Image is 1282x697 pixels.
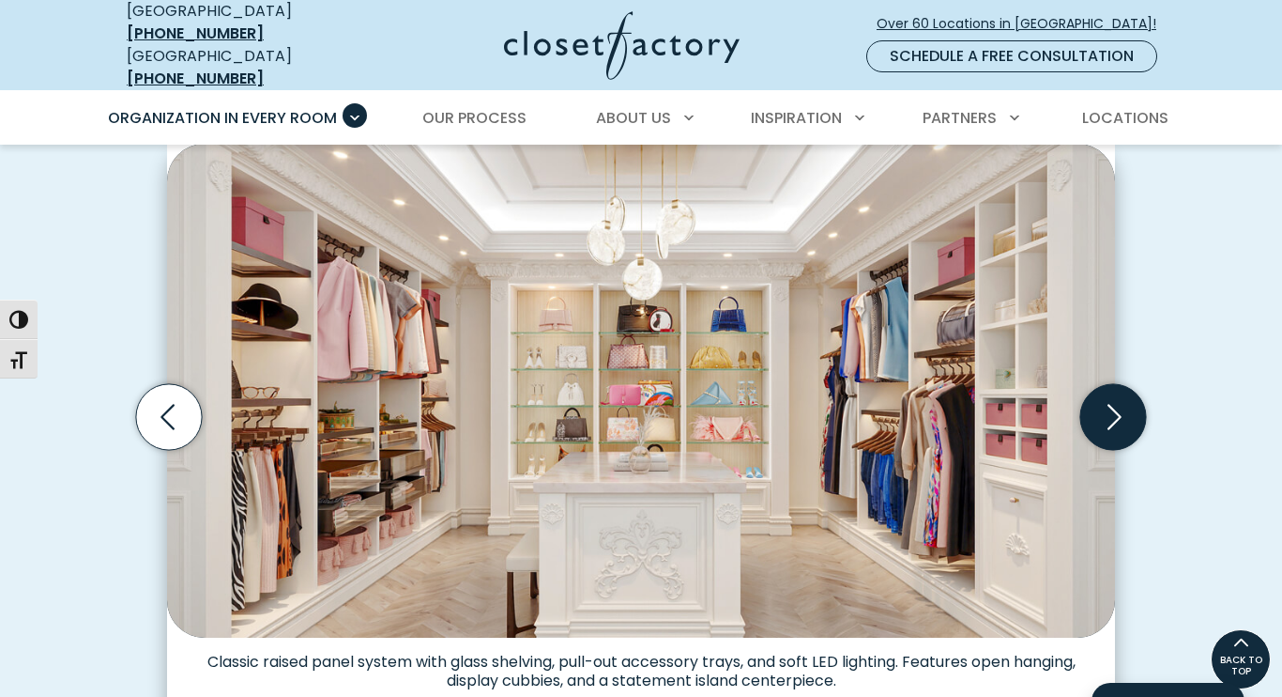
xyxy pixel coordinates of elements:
img: Closet Factory Logo [504,11,740,80]
span: Inspiration [751,107,842,129]
a: Over 60 Locations in [GEOGRAPHIC_DATA]! [876,8,1172,40]
a: [PHONE_NUMBER] [127,68,264,89]
nav: Primary Menu [95,92,1187,145]
span: Organization in Every Room [108,107,337,129]
img: White walk-in closet with ornate trim and crown molding, featuring glass shelving [167,144,1115,638]
figcaption: Classic raised panel system with glass shelving, pull-out accessory trays, and soft LED lighting.... [167,638,1115,690]
span: Our Process [422,107,527,129]
span: BACK TO TOP [1212,655,1270,677]
button: Previous slide [129,377,209,457]
a: Schedule a Free Consultation [866,40,1157,72]
span: Partners [923,107,997,129]
span: Over 60 Locations in [GEOGRAPHIC_DATA]! [877,14,1171,34]
a: [PHONE_NUMBER] [127,23,264,44]
div: [GEOGRAPHIC_DATA] [127,45,357,90]
span: Locations [1082,107,1168,129]
button: Next slide [1073,377,1153,457]
span: About Us [596,107,671,129]
a: BACK TO TOP [1211,629,1271,689]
